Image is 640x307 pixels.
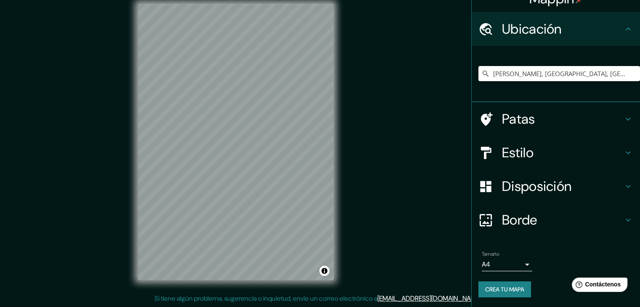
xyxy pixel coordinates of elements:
div: A4 [482,258,532,271]
font: Patas [502,110,535,128]
font: Ubicación [502,20,562,38]
font: Tamaño [482,251,499,257]
button: Activar o desactivar atribución [319,266,329,276]
a: [EMAIL_ADDRESS][DOMAIN_NAME] [377,294,481,303]
div: Patas [472,102,640,136]
input: Elige tu ciudad o zona [478,66,640,81]
font: Si tiene algún problema, sugerencia o inquietud, envíe un correo electrónico a [154,294,377,303]
button: Crea tu mapa [478,281,531,297]
font: Estilo [502,144,534,161]
font: Disposición [502,177,571,195]
font: Borde [502,211,537,229]
div: Disposición [472,169,640,203]
div: Estilo [472,136,640,169]
iframe: Lanzador de widgets de ayuda [565,274,631,298]
canvas: Mapa [138,4,334,280]
font: A4 [482,260,490,269]
font: Crea tu mapa [485,286,524,293]
div: Borde [472,203,640,237]
div: Ubicación [472,12,640,46]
